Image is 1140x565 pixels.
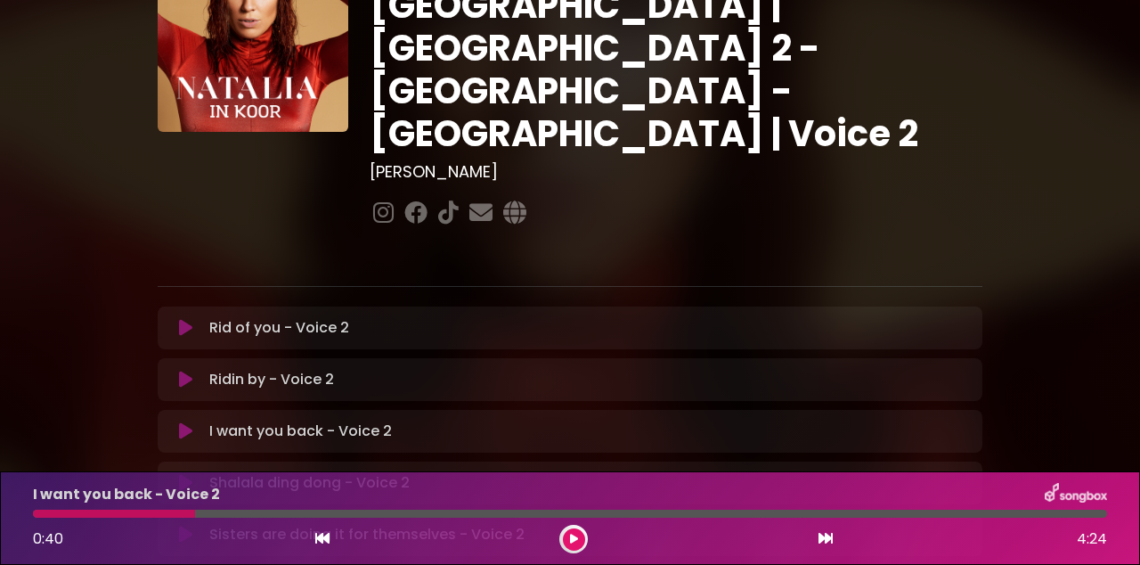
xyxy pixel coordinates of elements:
h3: [PERSON_NAME] [370,162,983,182]
span: 4:24 [1077,528,1107,550]
p: Rid of you - Voice 2 [209,317,349,339]
span: 0:40 [33,528,63,549]
p: I want you back - Voice 2 [33,484,220,505]
p: I want you back - Voice 2 [209,421,392,442]
p: Ridin by - Voice 2 [209,369,334,390]
img: songbox-logo-white.png [1045,483,1107,506]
